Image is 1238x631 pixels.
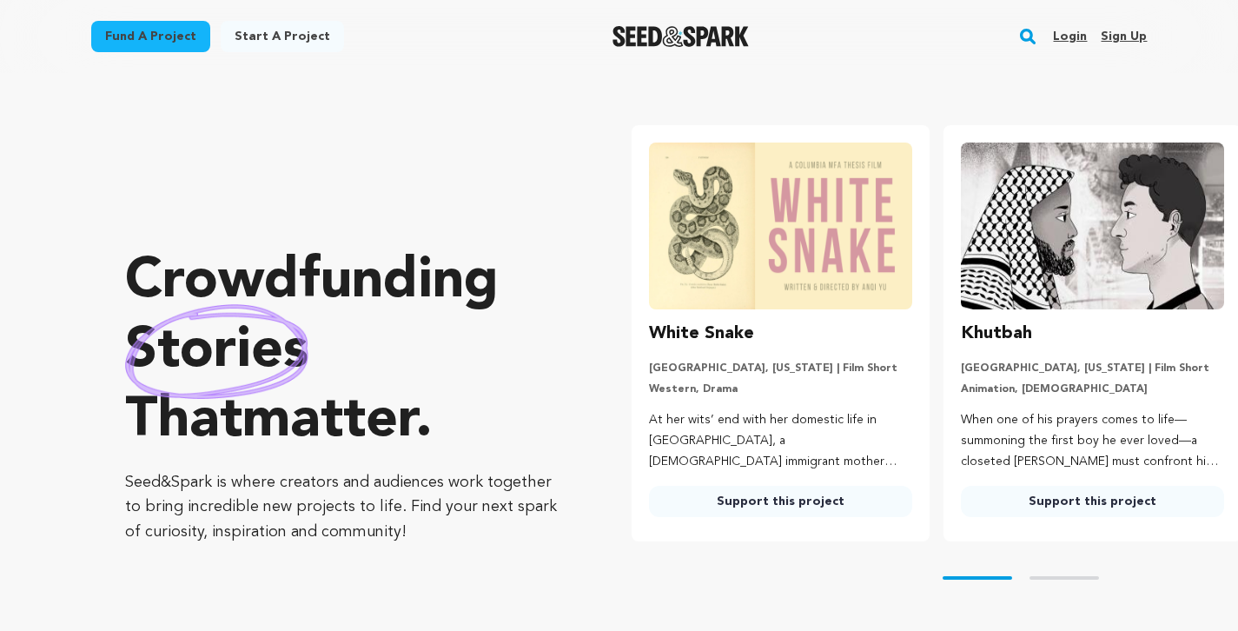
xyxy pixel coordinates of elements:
p: Animation, [DEMOGRAPHIC_DATA] [961,382,1224,396]
a: Fund a project [91,21,210,52]
h3: Khutbah [961,320,1032,348]
p: At her wits’ end with her domestic life in [GEOGRAPHIC_DATA], a [DEMOGRAPHIC_DATA] immigrant moth... [649,410,912,472]
span: matter [242,394,415,449]
h3: White Snake [649,320,754,348]
img: Seed&Spark Logo Dark Mode [612,26,749,47]
a: Seed&Spark Homepage [612,26,749,47]
p: [GEOGRAPHIC_DATA], [US_STATE] | Film Short [649,362,912,375]
a: Sign up [1101,23,1147,50]
img: White Snake image [649,143,912,309]
p: Crowdfunding that . [125,248,562,456]
p: Seed&Spark is where creators and audiences work together to bring incredible new projects to life... [125,470,562,545]
a: Login [1053,23,1087,50]
a: Start a project [221,21,344,52]
a: Support this project [649,486,912,517]
p: When one of his prayers comes to life—summoning the first boy he ever loved—a closeted [PERSON_NA... [961,410,1224,472]
img: hand sketched image [125,304,308,399]
p: [GEOGRAPHIC_DATA], [US_STATE] | Film Short [961,362,1224,375]
img: Khutbah image [961,143,1224,309]
a: Support this project [961,486,1224,517]
p: Western, Drama [649,382,912,396]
